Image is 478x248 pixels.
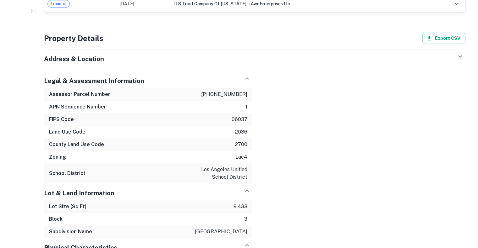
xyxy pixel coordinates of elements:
h6: FIPS Code [49,116,74,123]
p: lac4 [235,153,247,161]
h6: County Land Use Code [49,141,104,148]
h6: Land Use Code [49,128,85,136]
h4: Property Details [44,33,103,44]
iframe: Chat Widget [447,198,478,228]
p: los angeles unified school district [191,166,247,181]
div: → [174,0,434,7]
p: 3 [244,215,247,223]
span: awr enterprises llc [251,1,290,6]
h6: APN Sequence Number [49,103,106,111]
h6: Zoning [49,153,66,161]
h6: Block [49,215,63,223]
h6: Lot Size (Sq Ft) [49,203,86,210]
h6: School District [49,170,85,177]
h6: Subdivision Name [49,228,92,235]
p: 9,488 [234,203,247,210]
button: Export CSV [422,33,465,44]
span: Transfer [48,1,69,7]
h5: Address & Location [44,54,104,64]
p: [PHONE_NUMBER] [201,91,247,98]
h5: Legal & Assessment Information [44,76,144,86]
p: 2700 [235,141,247,148]
h6: Assessor Parcel Number [49,91,110,98]
p: 1 [245,103,247,111]
span: u s trust company of [US_STATE] [174,1,246,6]
p: [GEOGRAPHIC_DATA] [195,228,247,235]
p: 2036 [235,128,247,136]
p: 06037 [232,116,247,123]
h5: Lot & Land Information [44,188,114,198]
